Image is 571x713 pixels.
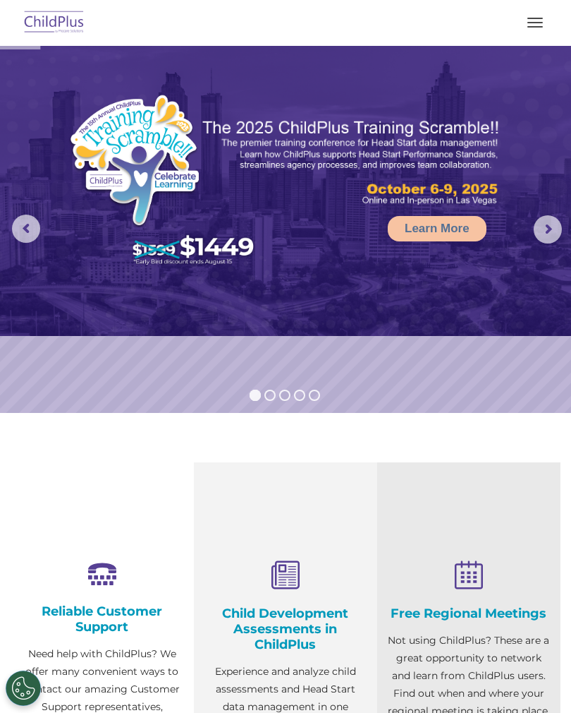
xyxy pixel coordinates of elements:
h4: Free Regional Meetings [388,606,550,621]
button: Cookies Settings [6,671,41,706]
img: ChildPlus by Procare Solutions [21,6,87,40]
iframe: Chat Widget [501,645,571,713]
h4: Reliable Customer Support [21,604,183,635]
h4: Child Development Assessments in ChildPlus [204,606,367,652]
a: Learn More [388,216,486,241]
